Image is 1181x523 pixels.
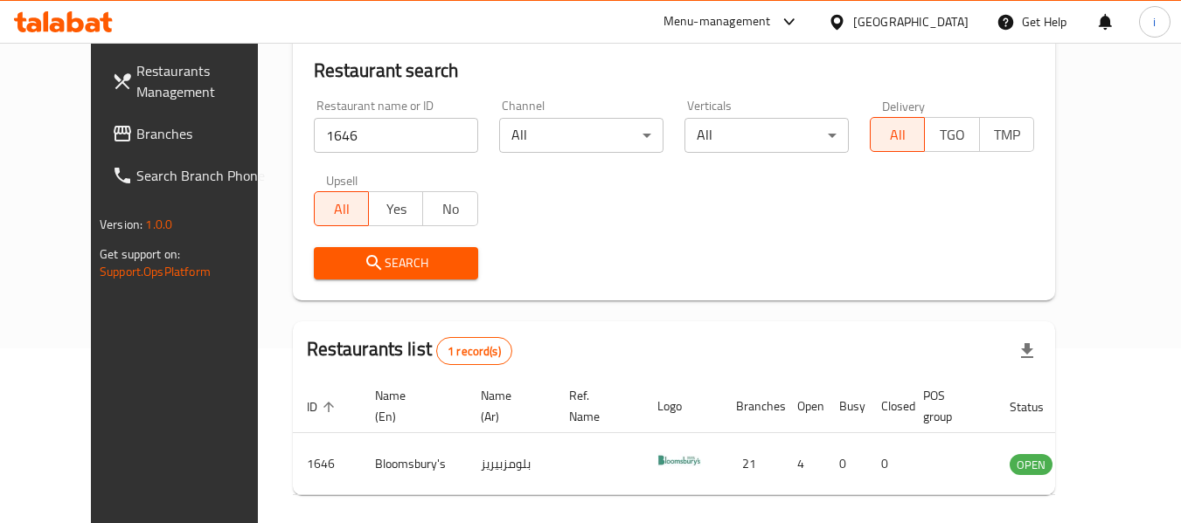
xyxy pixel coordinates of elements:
[1010,455,1052,475] span: OPEN
[422,191,477,226] button: No
[98,113,288,155] a: Branches
[870,117,925,152] button: All
[643,380,722,433] th: Logo
[923,385,975,427] span: POS group
[657,438,701,482] img: Bloomsbury's
[932,122,972,148] span: TGO
[979,117,1034,152] button: TMP
[867,380,909,433] th: Closed
[825,380,867,433] th: Busy
[430,196,470,222] span: No
[368,191,423,226] button: Yes
[98,155,288,196] a: Search Branch Phone
[878,122,918,148] span: All
[825,433,867,495] td: 0
[376,196,416,222] span: Yes
[307,396,340,417] span: ID
[136,123,274,144] span: Branches
[783,380,825,433] th: Open
[663,11,771,32] div: Menu-management
[783,433,825,495] td: 4
[136,60,274,102] span: Restaurants Management
[722,380,783,433] th: Branches
[314,191,369,226] button: All
[293,433,361,495] td: 1646
[375,385,446,427] span: Name (En)
[314,118,478,153] input: Search for restaurant name or ID..
[437,343,511,360] span: 1 record(s)
[314,247,478,279] button: Search
[853,12,969,31] div: [GEOGRAPHIC_DATA]
[1006,330,1048,372] div: Export file
[722,433,783,495] td: 21
[467,433,555,495] td: بلومزبيريز
[100,213,142,236] span: Version:
[145,213,172,236] span: 1.0.0
[98,50,288,113] a: Restaurants Management
[307,336,512,365] h2: Restaurants list
[326,174,358,186] label: Upsell
[328,252,464,274] span: Search
[924,117,979,152] button: TGO
[136,165,274,186] span: Search Branch Phone
[481,385,534,427] span: Name (Ar)
[987,122,1027,148] span: TMP
[100,260,211,283] a: Support.OpsPlatform
[361,433,467,495] td: Bloomsbury's
[1010,454,1052,475] div: OPEN
[322,196,362,222] span: All
[314,58,1034,84] h2: Restaurant search
[436,337,512,365] div: Total records count
[1010,396,1066,417] span: Status
[867,433,909,495] td: 0
[882,100,926,112] label: Delivery
[499,118,663,153] div: All
[684,118,849,153] div: All
[293,380,1148,495] table: enhanced table
[569,385,622,427] span: Ref. Name
[1153,12,1156,31] span: i
[100,243,180,265] span: Get support on:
